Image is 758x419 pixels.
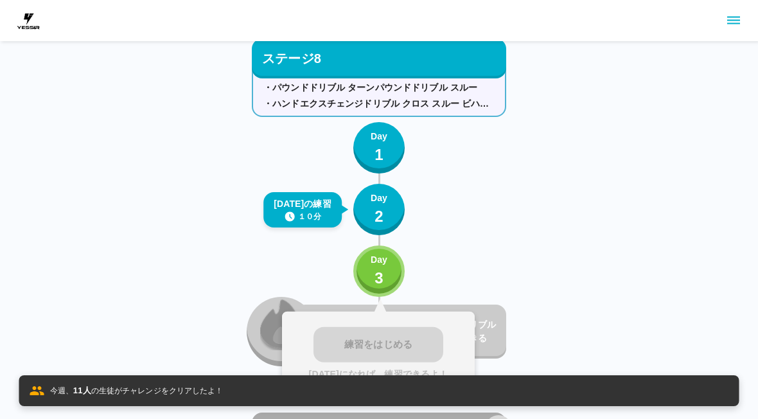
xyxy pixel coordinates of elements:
[263,81,495,94] p: ・パウンドドリブル ターンパウンドドリブル スルー
[371,192,387,205] p: Day
[262,49,321,68] p: ステージ8
[353,245,405,297] button: Day3
[353,184,405,235] button: Day2
[375,267,383,290] p: 3
[375,205,383,228] p: 2
[309,367,448,380] p: [DATE]になれば、練習できるよ！
[73,386,91,395] span: 11 人
[353,122,405,174] button: Day1
[15,8,41,33] img: dummy
[375,143,383,166] p: 1
[50,384,224,397] p: 今週、 の生徒がチャレンジをクリアしたよ！
[263,97,495,111] p: ・ハンドエクスチェンジドリブル クロス スルー ビハインド タッチ
[247,297,316,366] button: locked_fire_icon
[274,197,331,211] p: [DATE]の練習
[371,130,387,143] p: Day
[298,211,321,222] p: １０分
[371,253,387,267] p: Day
[260,298,303,350] img: locked_fire_icon
[723,10,745,31] button: sidemenu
